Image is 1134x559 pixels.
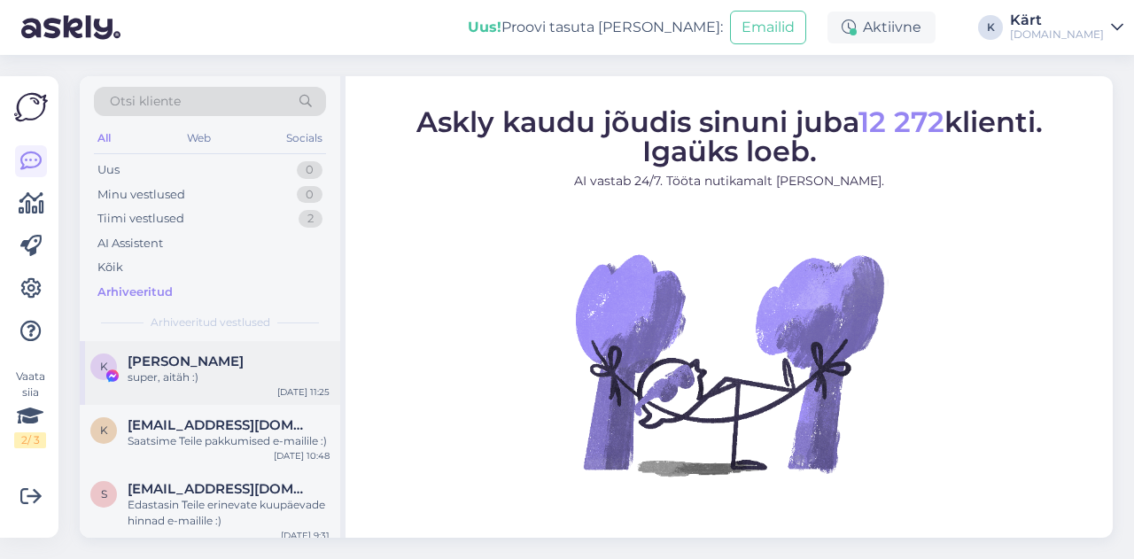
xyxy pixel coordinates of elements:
img: Askly Logo [14,90,48,124]
div: [DATE] 11:25 [277,385,330,399]
span: Askly kaudu jõudis sinuni juba klienti. Igaüks loeb. [416,105,1043,168]
b: Uus! [468,19,501,35]
div: Aktiivne [827,12,936,43]
div: Arhiveeritud [97,283,173,301]
span: Arhiveeritud vestlused [151,314,270,330]
a: Kärt[DOMAIN_NAME] [1010,13,1123,42]
div: Kärt [1010,13,1104,27]
div: Proovi tasuta [PERSON_NAME]: [468,17,723,38]
div: 2 [299,210,322,228]
div: Vaata siia [14,369,46,448]
span: 12 272 [858,105,944,139]
span: Otsi kliente [110,92,181,111]
div: AI Assistent [97,235,163,252]
span: s [101,487,107,501]
img: No Chat active [570,205,889,524]
div: [DATE] 10:48 [274,449,330,462]
div: Minu vestlused [97,186,185,204]
span: k [100,423,108,437]
span: K [100,360,108,373]
div: Saatsime Teile pakkumised e-mailile :) [128,433,330,449]
div: 0 [297,186,322,204]
span: kristjan.roomusoks@gmail.com [128,417,312,433]
span: saarkadi@yahoo.com [128,481,312,497]
p: AI vastab 24/7. Tööta nutikamalt [PERSON_NAME]. [416,172,1043,190]
div: super, aitäh :) [128,369,330,385]
div: 2 / 3 [14,432,46,448]
span: Kristiina Arro [128,353,244,369]
div: [DATE] 9:31 [281,529,330,542]
div: Edastasin Teile erinevate kuupäevade hinnad e-mailile :) [128,497,330,529]
div: Socials [283,127,326,150]
div: Kõik [97,259,123,276]
button: Emailid [730,11,806,44]
div: K [978,15,1003,40]
div: Web [183,127,214,150]
div: Tiimi vestlused [97,210,184,228]
div: All [94,127,114,150]
div: 0 [297,161,322,179]
div: [DOMAIN_NAME] [1010,27,1104,42]
div: Uus [97,161,120,179]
